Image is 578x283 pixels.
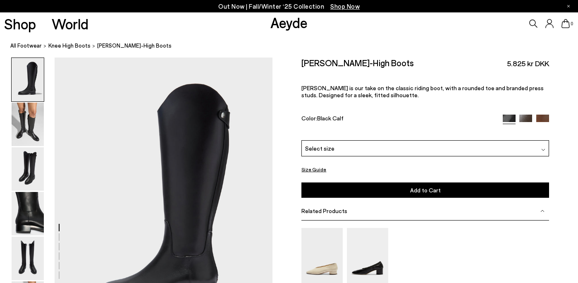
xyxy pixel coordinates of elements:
[10,41,42,50] a: All Footwear
[540,209,545,213] img: svg%3E
[4,17,36,31] a: Shop
[10,35,578,58] nav: breadcrumb
[301,182,549,198] button: Add to Cart
[347,228,388,283] img: Gemma Block Heel Pumps
[12,147,44,191] img: Hector Knee-High Boots - Image 3
[97,41,172,50] span: [PERSON_NAME]-High Boots
[270,14,308,31] a: Aeyde
[12,237,44,280] img: Hector Knee-High Boots - Image 5
[301,164,326,175] button: Size Guide
[48,42,91,49] span: knee high boots
[12,192,44,235] img: Hector Knee-High Boots - Image 4
[301,85,549,99] p: [PERSON_NAME] is our take on the classic riding boot, with a rounded toe and branded press studs....
[305,144,334,153] span: Select size
[301,228,343,283] img: Delia Low-Heeled Ballet Pumps
[330,2,360,10] span: Navigate to /collections/new-in
[12,58,44,101] img: Hector Knee-High Boots - Image 1
[507,58,549,69] span: 5.825 kr DKK
[48,41,91,50] a: knee high boots
[218,1,360,12] p: Out Now | Fall/Winter ‘25 Collection
[301,58,414,68] h2: [PERSON_NAME]-High Boots
[410,187,441,194] span: Add to Cart
[561,19,570,28] a: 0
[570,22,574,26] span: 0
[541,148,545,152] img: svg%3E
[317,115,344,122] span: Black Calf
[301,115,494,124] div: Color:
[301,208,347,215] span: Related Products
[12,103,44,146] img: Hector Knee-High Boots - Image 2
[52,17,88,31] a: World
